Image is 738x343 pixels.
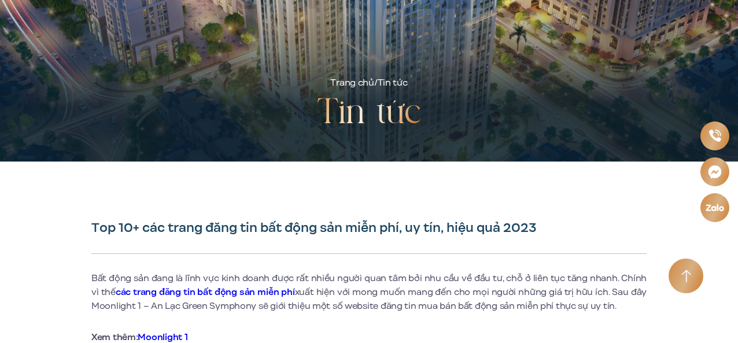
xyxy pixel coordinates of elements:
img: Zalo icon [705,204,724,211]
img: Arrow icon [681,270,691,283]
span: Tin tức [378,76,408,89]
img: Phone icon [709,130,721,142]
a: các trang đăng tin bất động sản miễn phí [116,286,295,298]
div: / [330,76,407,90]
h2: Tin tức [317,90,421,137]
a: Trang chủ [330,76,374,89]
img: Messenger icon [708,164,722,178]
p: Bất động sản đang là lĩnh vực kinh doanh được rất nhiều người quan tâm bởi nhu cầu về đầu tư, chỗ... [91,271,647,313]
h1: Top 10+ các trang đăng tin bất động sản miễn phí, uy tín, hiệu quả 2023 [91,220,647,236]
